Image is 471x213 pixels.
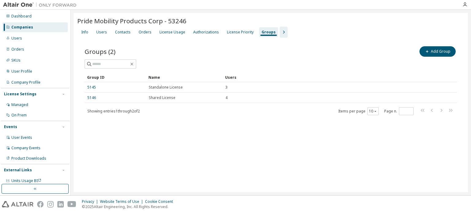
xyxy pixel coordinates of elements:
[4,92,36,97] div: License Settings
[11,36,22,41] div: Users
[149,85,183,90] span: Standalone License
[85,47,116,56] span: Groups (2)
[145,199,177,204] div: Cookie Consent
[87,95,96,100] a: 5146
[11,102,28,107] div: Managed
[96,30,107,35] div: Users
[11,47,24,52] div: Orders
[149,95,175,100] span: Shared License
[81,30,88,35] div: Info
[11,146,40,150] div: Company Events
[262,30,276,35] div: Groups
[11,58,21,63] div: SKUs
[11,69,32,74] div: User Profile
[148,72,220,82] div: Name
[159,30,185,35] div: License Usage
[87,85,96,90] a: 5145
[369,109,377,114] button: 10
[139,30,151,35] div: Orders
[11,156,46,161] div: Product Downloads
[37,201,44,207] img: facebook.svg
[67,201,76,207] img: youtube.svg
[227,30,254,35] div: License Priority
[419,46,456,57] button: Add Group
[225,95,228,100] span: 4
[384,107,414,115] span: Page n.
[2,201,33,207] img: altair_logo.svg
[225,85,228,90] span: 3
[193,30,219,35] div: Authorizations
[225,72,440,82] div: Users
[11,135,32,140] div: User Events
[11,113,27,118] div: On Prem
[3,2,80,8] img: Altair One
[77,17,186,25] span: Pride Mobility Products Corp - 53246
[115,30,131,35] div: Contacts
[82,204,177,209] p: © 2025 Altair Engineering, Inc. All Rights Reserved.
[87,72,144,82] div: Group ID
[11,178,41,183] span: Units Usage BI
[4,124,17,129] div: Events
[11,14,32,19] div: Dashboard
[338,107,379,115] span: Items per page
[82,199,100,204] div: Privacy
[11,25,33,30] div: Companies
[4,168,32,173] div: External Links
[57,201,64,207] img: linkedin.svg
[11,80,40,85] div: Company Profile
[87,108,140,114] span: Showing entries 1 through 2 of 2
[100,199,145,204] div: Website Terms of Use
[47,201,54,207] img: instagram.svg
